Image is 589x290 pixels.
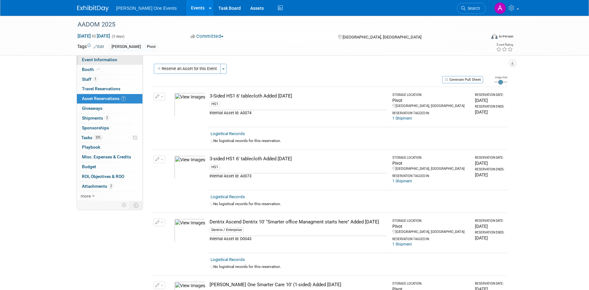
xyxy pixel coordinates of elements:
[475,172,505,178] div: [DATE]
[94,135,102,140] span: 33%
[475,104,505,109] div: Reservation Ends:
[121,96,126,101] span: 7
[494,75,507,79] div: Image Size
[392,97,469,104] div: Pivot
[210,236,387,242] div: Internal Asset Id: D0043
[82,164,96,169] span: Budget
[449,33,514,42] div: Event Format
[475,167,505,172] div: Reservation Ends:
[392,109,469,115] div: Reservation Tagged in:
[91,33,97,38] span: to
[77,84,142,94] a: Travel Reservations
[211,131,245,136] a: Logistical Records
[392,242,412,246] a: 1 Shipment
[211,138,505,144] div: No logistical records for this reservation.
[82,184,113,189] span: Attachments
[82,145,100,150] span: Playbook
[210,281,387,288] div: [PERSON_NAME] One Smarter Care 10' (1-sided) Added [DATE]
[94,44,104,49] a: Edit
[105,115,109,120] span: 2
[77,5,109,12] img: ExhibitDay
[82,57,117,62] span: Event Information
[210,93,387,99] div: 3-Sided HS1 6' tablecloth Added [DATE]
[210,156,387,162] div: 3-sided HS1 6' tablecloth Added [DATE]
[392,234,469,241] div: Reservation Tagged in:
[82,174,124,179] span: ROI, Objectives & ROO
[475,281,505,286] div: Reservation Date:
[82,77,98,82] span: Staff
[81,135,102,140] span: Tasks
[77,75,142,84] a: Staff1
[496,43,513,46] div: Event Rating
[211,201,505,207] div: No logistical records for this reservation.
[77,162,142,172] a: Budget
[77,94,142,104] a: Asset Reservations7
[77,114,142,123] a: Shipments2
[494,2,506,14] img: Amanda Bartschi
[475,109,505,115] div: [DATE]
[145,44,158,50] div: Pivot
[343,35,421,39] span: [GEOGRAPHIC_DATA], [GEOGRAPHIC_DATA]
[77,55,142,65] a: Event Information
[392,104,469,109] div: [GEOGRAPHIC_DATA], [GEOGRAPHIC_DATA]
[82,96,126,101] span: Asset Reservations
[82,154,131,159] span: Misc. Expenses & Credits
[475,223,505,229] div: [DATE]
[392,179,412,183] a: 1 Shipment
[392,229,469,234] div: [GEOGRAPHIC_DATA], [GEOGRAPHIC_DATA]
[475,156,505,160] div: Reservation Date:
[75,19,476,30] div: AADOM 2025
[77,123,142,133] a: Sponsorships
[210,227,244,233] div: Dentrix / Enterprise
[93,77,98,81] span: 1
[392,219,469,223] div: Storage Location:
[109,184,113,188] span: 2
[392,223,469,229] div: Pivot
[211,257,245,262] a: Logistical Records
[465,6,480,11] span: Search
[392,93,469,97] div: Storage Location:
[475,93,505,97] div: Reservation Date:
[475,230,505,235] div: Reservation Ends:
[392,156,469,160] div: Storage Location:
[210,101,220,107] div: HS1
[77,172,142,181] a: ROI, Objectives & ROO
[392,171,469,178] div: Reservation Tagged in:
[77,182,142,191] a: Attachments2
[82,115,109,121] span: Shipments
[111,34,124,38] span: (3 days)
[130,201,142,209] td: Toggle Event Tabs
[475,97,505,104] div: [DATE]
[475,219,505,223] div: Reservation Date:
[77,152,142,162] a: Misc. Expenses & Credits
[392,116,412,121] a: 1 Shipment
[174,219,205,242] img: View Images
[82,86,120,91] span: Travel Reservations
[457,3,486,14] a: Search
[82,106,102,111] span: Giveaways
[392,281,469,286] div: Storage Location:
[499,34,513,39] div: In-Person
[210,219,387,225] div: Dentrix Ascend Dentrix 10' "Smarter office Managment starts here" Added [DATE]
[174,156,205,179] img: View Images
[475,160,505,166] div: [DATE]
[97,68,100,71] i: Booth reservation complete
[211,264,505,269] div: No logistical records for this reservation.
[77,133,142,143] a: Tasks33%
[442,76,483,83] button: Generate Pull Sheet
[210,110,387,116] div: Internal Asset Id: A0074
[77,33,110,39] span: [DATE] [DATE]
[475,235,505,241] div: [DATE]
[174,93,205,116] img: View Images
[82,67,101,72] span: Booth
[119,201,130,209] td: Personalize Event Tab Strip
[392,166,469,171] div: [GEOGRAPHIC_DATA], [GEOGRAPHIC_DATA]
[211,194,245,199] a: Logistical Records
[77,65,142,74] a: Booth
[116,6,177,11] span: [PERSON_NAME] One Events
[77,43,104,50] td: Tags
[392,160,469,166] div: Pivot
[491,34,498,39] img: Format-Inperson.png
[210,173,387,179] div: Internal Asset Id: A0073
[154,64,221,74] button: Reserve an Asset for this Event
